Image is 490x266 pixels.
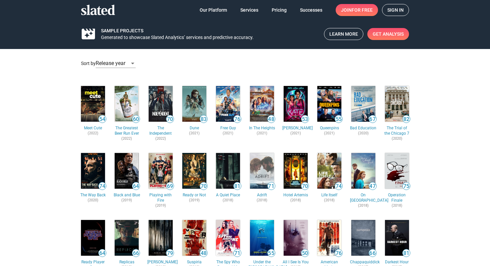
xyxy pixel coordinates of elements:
span: 60 [132,116,140,123]
img: Ready Player One [81,220,105,256]
span: (2019) [181,198,208,203]
span: The Greatest Beer Run Ever [113,126,140,136]
a: Robin Hood [147,219,174,257]
span: Black and Blue [113,193,140,198]
span: (2022) [113,136,140,141]
img: Suspiria [182,220,206,256]
span: Join [341,4,373,16]
span: Learn More [329,28,358,40]
a: [PERSON_NAME](2021) [282,126,309,136]
a: Ready Player One [80,219,106,257]
a: Operation Finale(2018) [384,193,410,208]
span: Suspiria [181,260,208,265]
span: Playing with Fire [147,193,174,203]
a: In The Heights(2021) [249,126,275,136]
span: (2018) [249,198,275,203]
span: (2018) [316,198,343,203]
span: (2019) [113,198,140,203]
span: Sign in [387,4,404,16]
span: (2018) [215,198,241,203]
span: Queenpins [316,126,343,131]
a: On [GEOGRAPHIC_DATA](2018) [350,193,377,208]
span: 71 [268,183,275,190]
span: [PERSON_NAME] [147,260,174,265]
a: Black and Blue [113,152,140,190]
span: (2021) [181,131,208,136]
a: In The Heights [249,85,275,123]
span: (2020) [350,131,377,136]
a: Bad Education(2020) [350,126,377,136]
a: Sign in [382,4,409,16]
span: for free [352,4,373,16]
span: (2018) [282,198,309,203]
span: 54 [99,116,106,123]
img: The Greatest Beer Run Ever [115,86,139,122]
img: In The Heights [250,86,274,122]
img: Darkest Hour [385,220,409,256]
img: All I See Is You [284,220,308,256]
img: On Chesil Beach [351,153,375,189]
span: 48 [200,250,207,257]
a: Chappaquiddick [350,219,377,257]
a: Playing with Fire [147,152,174,190]
span: 83 [200,116,207,123]
span: In The Heights [249,126,275,131]
span: 55 [268,250,275,257]
a: The Trial of the Chicago 7 [384,85,410,123]
img: Adrift [250,153,274,189]
span: (2022) [80,131,106,136]
a: The Spy Who Dumped Me [215,219,241,257]
span: Ready or Not [181,193,208,198]
span: (2021) [215,131,241,136]
span: (2018) [384,203,410,208]
span: Get Analysis [373,28,404,40]
a: Under the Silver Lake [249,219,275,257]
span: Our Platform [200,4,227,16]
a: The Independent(2022) [147,126,174,141]
span: Pricing [272,4,287,16]
img: Operation Finale [385,153,409,189]
span: Bad Education [350,126,377,131]
a: Kate [282,85,309,123]
img: The Spy Who Dumped Me [216,220,240,256]
a: Dune [181,85,208,123]
span: 50 [301,250,309,257]
span: (2022) [147,136,174,141]
a: Black and Blue(2019) [113,193,140,203]
a: A Quiet Place [215,152,241,190]
span: Release year [96,60,125,66]
span: The Independent [147,126,174,136]
a: Ready or Not [181,152,208,190]
span: 70 [301,183,309,190]
img: The Independent [149,86,173,122]
img: American Made [317,220,341,256]
span: Hotel Artemis [282,193,309,198]
img: Playing with Fire [149,153,173,189]
a: Bad Education [350,85,377,123]
span: A Quiet Place [215,193,241,198]
span: (2019) [147,203,174,208]
span: 67 [369,116,376,123]
img: The Way Back [81,153,105,189]
div: Sample Projects [101,26,319,34]
a: Darkest Hour [384,219,410,257]
a: The Trial of the Chicago 7(2020) [384,126,410,141]
img: Free Guy [216,86,240,122]
div: Sort by [81,54,409,74]
span: Services [240,4,258,16]
a: Hotel Artemis(2018) [282,193,309,203]
a: The Independent [147,85,174,123]
a: Queenpins [316,85,343,123]
span: (2021) [282,131,309,136]
a: Life Itself [316,152,343,190]
span: Operation Finale [384,193,410,203]
img: Dune [182,86,206,122]
a: Pricing [266,4,292,16]
span: Life Itself [316,193,343,198]
span: Darkest Hour [384,260,410,265]
span: (2020) [80,198,106,203]
img: Robin Hood [149,220,173,256]
span: 64 [99,250,106,257]
img: Replicas [115,220,139,256]
mat-icon: movie_filter [80,30,96,38]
